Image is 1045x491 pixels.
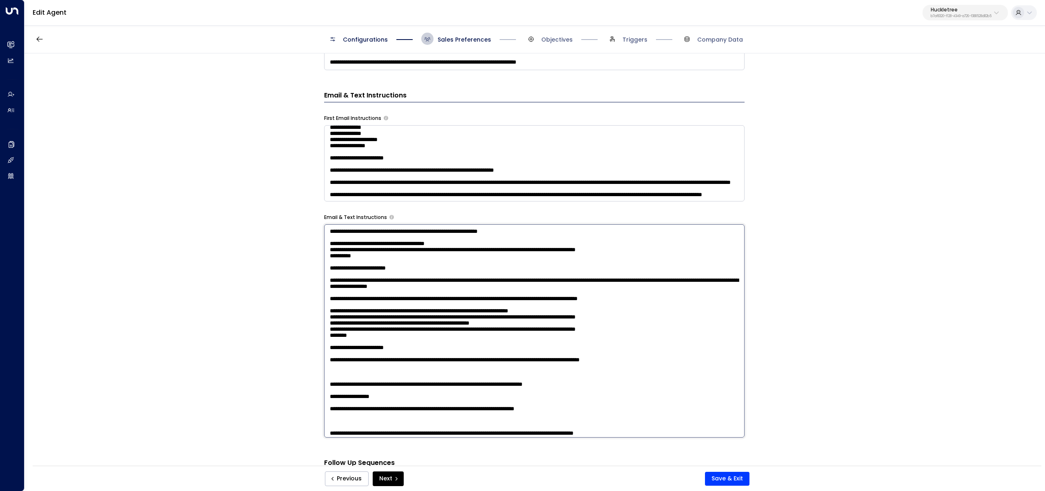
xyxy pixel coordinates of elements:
[931,7,992,12] p: Huckletree
[324,115,381,122] label: First Email Instructions
[623,35,647,44] span: Triggers
[33,8,67,17] a: Edit Agent
[923,5,1008,20] button: Huckletreeb7af8320-f128-4349-a726-f388528d82b5
[325,471,369,486] button: Previous
[438,35,491,44] span: Sales Preferences
[343,35,388,44] span: Configurations
[324,214,387,221] label: Email & Text Instructions
[384,116,388,120] button: Specify instructions for the agent's first email only, such as introductory content, special offe...
[931,15,992,18] p: b7af8320-f128-4349-a726-f388528d82b5
[697,35,743,44] span: Company Data
[324,91,745,102] h3: Email & Text Instructions
[541,35,573,44] span: Objectives
[324,458,745,470] h3: Follow Up Sequences
[389,215,394,219] button: Provide any specific instructions you want the agent to follow only when responding to leads via ...
[373,471,404,486] button: Next
[705,472,749,486] button: Save & Exit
